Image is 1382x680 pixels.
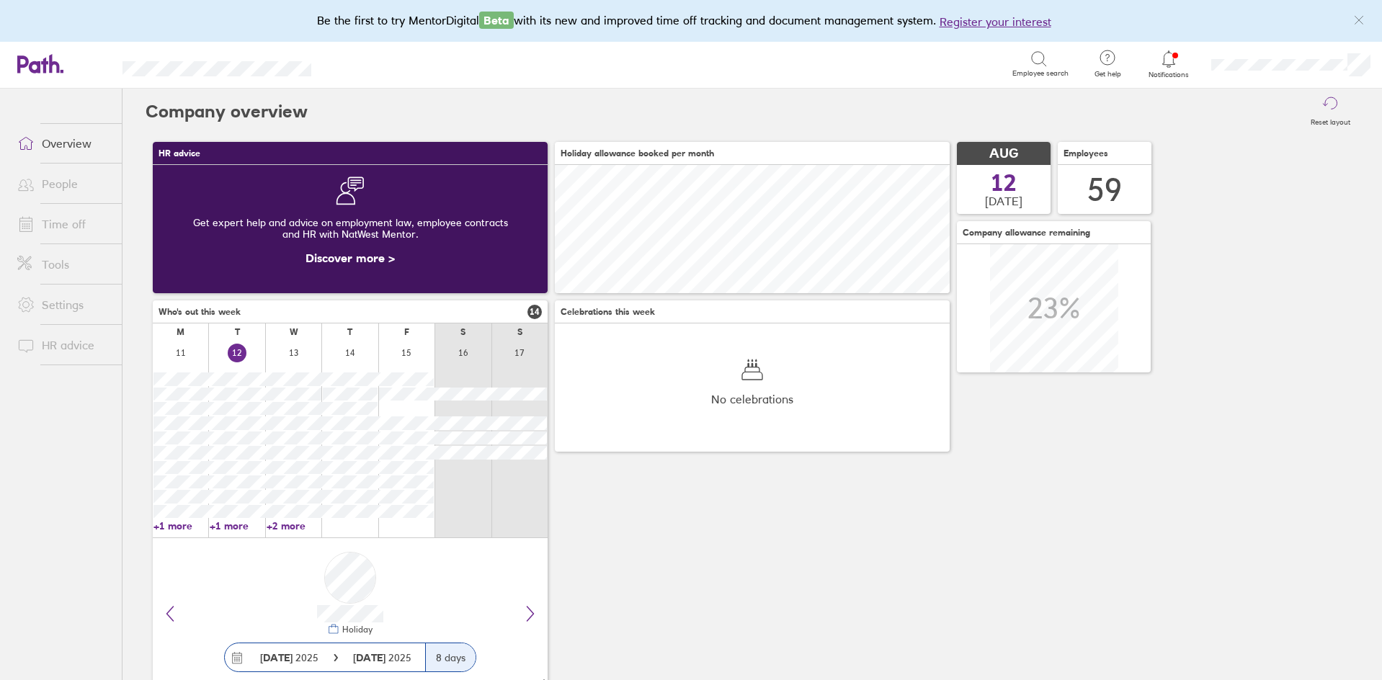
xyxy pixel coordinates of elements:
a: Notifications [1146,49,1192,79]
div: M [177,327,184,337]
span: 2025 [260,652,318,663]
a: HR advice [6,331,122,359]
div: Be the first to try MentorDigital with its new and improved time off tracking and document manage... [317,12,1066,30]
span: 12 [991,171,1017,194]
span: Employees [1064,148,1108,158]
div: Get expert help and advice on employment law, employee contracts and HR with NatWest Mentor. [164,205,536,251]
span: Get help [1084,70,1131,79]
a: Settings [6,290,122,319]
span: 14 [527,305,542,319]
a: +1 more [210,519,264,532]
button: Register your interest [940,13,1051,30]
strong: [DATE] [353,651,388,664]
div: W [290,327,298,337]
a: Overview [6,129,122,158]
a: People [6,169,122,198]
span: Who's out this week [159,307,241,317]
button: Reset layout [1302,89,1359,135]
a: Discover more > [306,251,395,265]
div: S [460,327,465,337]
a: +1 more [153,519,208,532]
span: 2025 [353,652,411,663]
a: Time off [6,210,122,238]
div: F [404,327,409,337]
span: Company allowance remaining [963,228,1090,238]
h2: Company overview [146,89,308,135]
span: Employee search [1012,69,1069,78]
div: Search [350,57,387,70]
span: [DATE] [985,194,1022,207]
span: Holiday allowance booked per month [561,148,714,158]
span: Celebrations this week [561,307,655,317]
div: 8 days [425,643,476,671]
div: T [347,327,352,337]
a: +2 more [267,519,321,532]
span: AUG [989,146,1018,161]
span: No celebrations [711,393,793,406]
span: Beta [479,12,514,29]
div: T [235,327,240,337]
strong: [DATE] [260,651,293,664]
label: Reset layout [1302,114,1359,127]
div: S [517,327,522,337]
span: Notifications [1146,71,1192,79]
div: 59 [1087,171,1122,208]
a: Tools [6,250,122,279]
span: HR advice [159,148,200,158]
div: Holiday [339,625,373,635]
